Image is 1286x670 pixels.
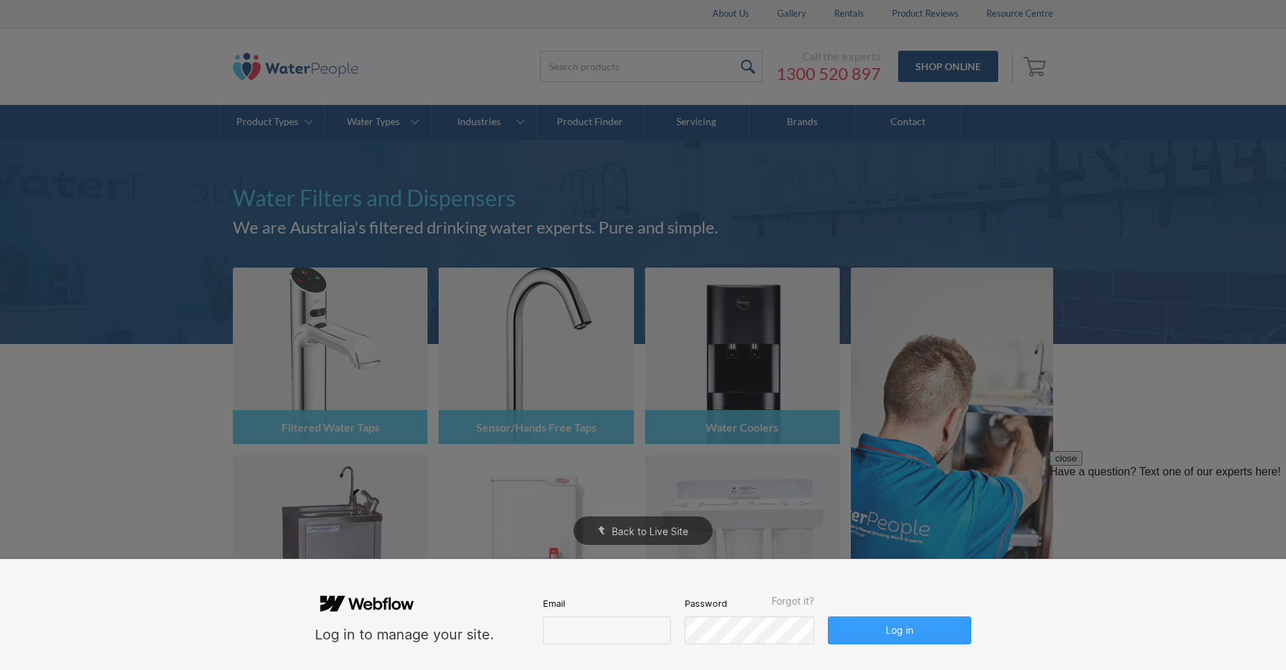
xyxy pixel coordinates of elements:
span: Password [685,597,726,610]
button: Select to open the chat widget [33,15,118,49]
div: Log in to manage your site. [315,626,494,644]
span: Email [543,597,564,610]
button: Log in [828,616,971,644]
span: Forgot it? [772,596,814,607]
span: Back to Live Site [612,525,688,537]
span: Text us [69,22,108,40]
